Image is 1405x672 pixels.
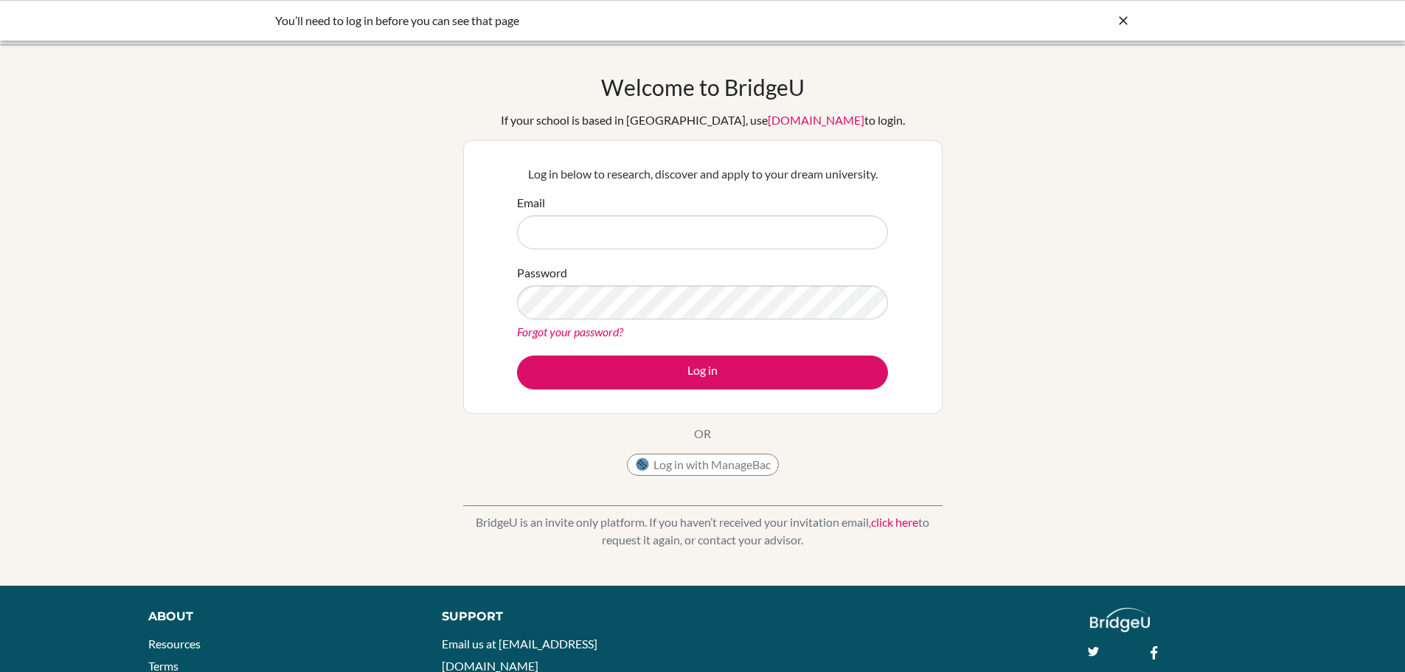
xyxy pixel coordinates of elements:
[148,608,409,626] div: About
[627,454,779,476] button: Log in with ManageBac
[442,608,685,626] div: Support
[517,325,623,339] a: Forgot your password?
[275,12,909,30] div: You’ll need to log in before you can see that page
[1090,608,1150,632] img: logo_white@2x-f4f0deed5e89b7ecb1c2cc34c3e3d731f90f0f143d5ea2071677605dd97b5244.png
[768,113,864,127] a: [DOMAIN_NAME]
[601,74,805,100] h1: Welcome to BridgeU
[517,356,888,389] button: Log in
[517,194,545,212] label: Email
[517,165,888,183] p: Log in below to research, discover and apply to your dream university.
[148,637,201,651] a: Resources
[517,264,567,282] label: Password
[501,111,905,129] div: If your school is based in [GEOGRAPHIC_DATA], use to login.
[694,425,711,443] p: OR
[871,515,918,529] a: click here
[463,513,943,549] p: BridgeU is an invite only platform. If you haven’t received your invitation email, to request it ...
